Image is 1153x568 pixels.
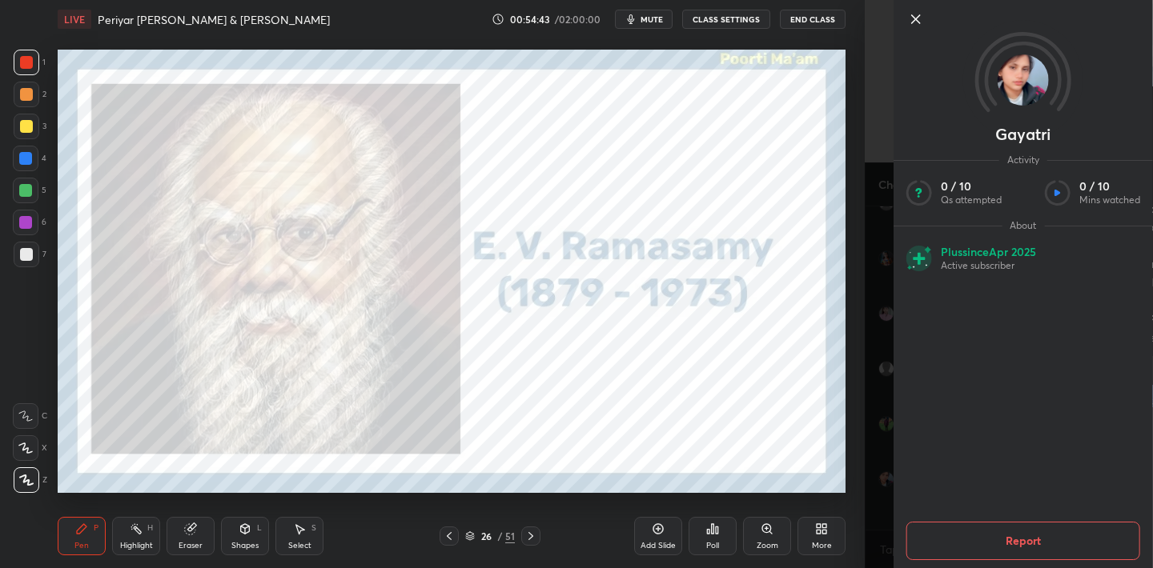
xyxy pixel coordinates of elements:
div: 4 [13,146,46,171]
p: Active subscriber [941,259,1036,272]
div: 1 [14,50,46,75]
div: P [94,524,98,532]
div: Eraser [179,542,203,550]
div: Highlight [120,542,153,550]
div: C [13,403,47,429]
h4: Periyar [PERSON_NAME] & [PERSON_NAME] [98,12,330,27]
button: Report [906,522,1140,560]
div: 7 [14,242,46,267]
span: About [1002,219,1044,232]
p: 0 / 10 [1079,179,1140,194]
p: Qs attempted [941,194,1002,206]
div: X [13,435,47,461]
div: Select [288,542,311,550]
p: Gayatri [995,128,1051,141]
div: 51 [505,529,515,543]
div: 26 [478,531,494,541]
p: 0 / 10 [941,179,1002,194]
div: LIVE [58,10,91,29]
img: 410dd186200a4518868fa48728c7ae8e.jpg [998,54,1049,106]
div: Z [14,467,47,493]
div: H [147,524,153,532]
div: Poll [706,542,719,550]
div: S [311,524,316,532]
button: mute [615,10,673,29]
div: 6 [13,210,46,235]
span: mute [641,14,663,25]
div: L [257,524,262,532]
p: Mins watched [1079,194,1140,206]
div: More [812,542,832,550]
button: CLASS SETTINGS [682,10,770,29]
div: Add Slide [641,542,676,550]
div: / [497,531,502,541]
span: Activity [999,154,1047,166]
p: Plus since Apr 2025 [941,245,1036,259]
div: Zoom [757,542,778,550]
div: Pen [74,542,89,550]
div: 3 [14,114,46,139]
div: 2 [14,82,46,107]
div: 5 [13,178,46,203]
div: Shapes [231,542,259,550]
button: End Class [780,10,846,29]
